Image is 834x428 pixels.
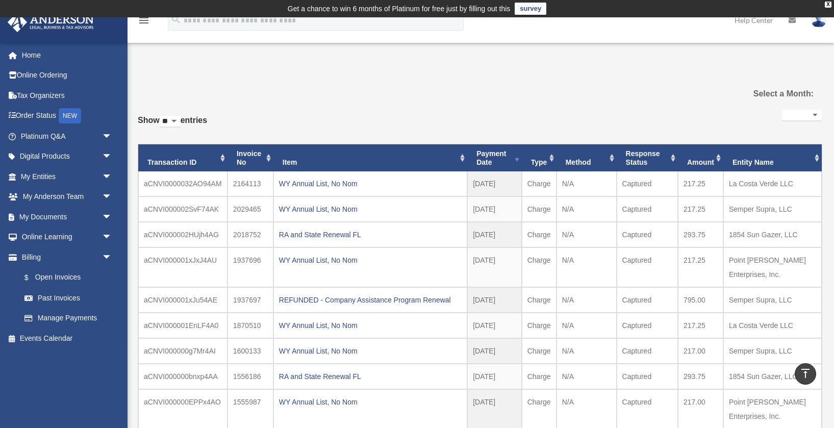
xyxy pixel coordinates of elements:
[678,196,723,222] td: 217.25
[467,247,522,287] td: [DATE]
[102,247,122,268] span: arrow_drop_down
[7,187,128,207] a: My Anderson Teamarrow_drop_down
[522,144,557,172] th: Type: activate to sort column ascending
[723,247,822,287] td: Point [PERSON_NAME] Enterprises, Inc.
[467,313,522,338] td: [DATE]
[14,288,122,308] a: Past Invoices
[7,227,128,247] a: Online Learningarrow_drop_down
[228,144,273,172] th: Invoice No: activate to sort column ascending
[228,364,273,389] td: 1556186
[799,367,812,380] i: vertical_align_top
[138,18,150,27] a: menu
[279,369,462,384] div: RA and State Renewal FL
[279,253,462,267] div: WY Annual List, No Nom
[617,171,678,196] td: Captured
[723,222,822,247] td: 1854 Sun Gazer, LLC
[557,222,617,247] td: N/A
[467,144,522,172] th: Payment Date: activate to sort column ascending
[7,65,128,86] a: Online Ordering
[102,126,122,147] span: arrow_drop_down
[7,166,128,187] a: My Entitiesarrow_drop_down
[825,2,831,8] div: close
[228,247,273,287] td: 1937696
[522,196,557,222] td: Charge
[170,14,182,25] i: search
[467,222,522,247] td: [DATE]
[617,287,678,313] td: Captured
[557,171,617,196] td: N/A
[30,271,35,284] span: $
[467,364,522,389] td: [DATE]
[811,13,826,28] img: User Pic
[138,313,228,338] td: aCNVI000001EnLF4A0
[279,202,462,216] div: WY Annual List, No Nom
[138,247,228,287] td: aCNVI000001xJxJ4AU
[138,113,207,138] label: Show entries
[279,344,462,358] div: WY Annual List, No Nom
[228,222,273,247] td: 2018752
[279,228,462,242] div: RA and State Renewal FL
[617,247,678,287] td: Captured
[7,126,128,146] a: Platinum Q&Aarrow_drop_down
[14,267,128,288] a: $Open Invoices
[138,144,228,172] th: Transaction ID: activate to sort column ascending
[138,364,228,389] td: aCNVI000000bnxp4AA
[678,144,723,172] th: Amount: activate to sort column ascending
[279,177,462,191] div: WY Annual List, No Nom
[7,328,128,348] a: Events Calendar
[279,293,462,307] div: REFUNDED - Company Assistance Program Renewal
[7,85,128,106] a: Tax Organizers
[228,171,273,196] td: 2164113
[723,287,822,313] td: Semper Supra, LLC
[522,287,557,313] td: Charge
[557,338,617,364] td: N/A
[102,227,122,248] span: arrow_drop_down
[7,146,128,167] a: Digital Productsarrow_drop_down
[138,196,228,222] td: aCNVI000002SvF74AK
[723,313,822,338] td: La Costa Verde LLC
[723,364,822,389] td: 1854 Sun Gazer, LLC
[678,222,723,247] td: 293.75
[59,108,81,123] div: NEW
[557,287,617,313] td: N/A
[7,106,128,127] a: Order StatusNEW
[617,364,678,389] td: Captured
[678,247,723,287] td: 217.25
[795,363,816,385] a: vertical_align_top
[138,14,150,27] i: menu
[723,171,822,196] td: La Costa Verde LLC
[467,287,522,313] td: [DATE]
[14,308,128,329] a: Manage Payments
[678,171,723,196] td: 217.25
[617,144,678,172] th: Response Status: activate to sort column ascending
[467,196,522,222] td: [DATE]
[5,12,97,32] img: Anderson Advisors Platinum Portal
[522,247,557,287] td: Charge
[723,338,822,364] td: Semper Supra, LLC
[522,171,557,196] td: Charge
[678,364,723,389] td: 293.75
[617,196,678,222] td: Captured
[102,187,122,208] span: arrow_drop_down
[715,87,814,101] label: Select a Month:
[138,171,228,196] td: aCNVI0000032AO94AM
[617,222,678,247] td: Captured
[7,45,128,65] a: Home
[467,338,522,364] td: [DATE]
[228,313,273,338] td: 1870510
[723,144,822,172] th: Entity Name: activate to sort column ascending
[467,171,522,196] td: [DATE]
[160,116,181,128] select: Showentries
[102,207,122,228] span: arrow_drop_down
[557,247,617,287] td: N/A
[678,287,723,313] td: 795.00
[279,318,462,333] div: WY Annual List, No Nom
[273,144,467,172] th: Item: activate to sort column ascending
[557,144,617,172] th: Method: activate to sort column ascending
[522,313,557,338] td: Charge
[138,287,228,313] td: aCNVI000001xJu54AE
[228,196,273,222] td: 2029465
[7,207,128,227] a: My Documentsarrow_drop_down
[228,338,273,364] td: 1600133
[617,338,678,364] td: Captured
